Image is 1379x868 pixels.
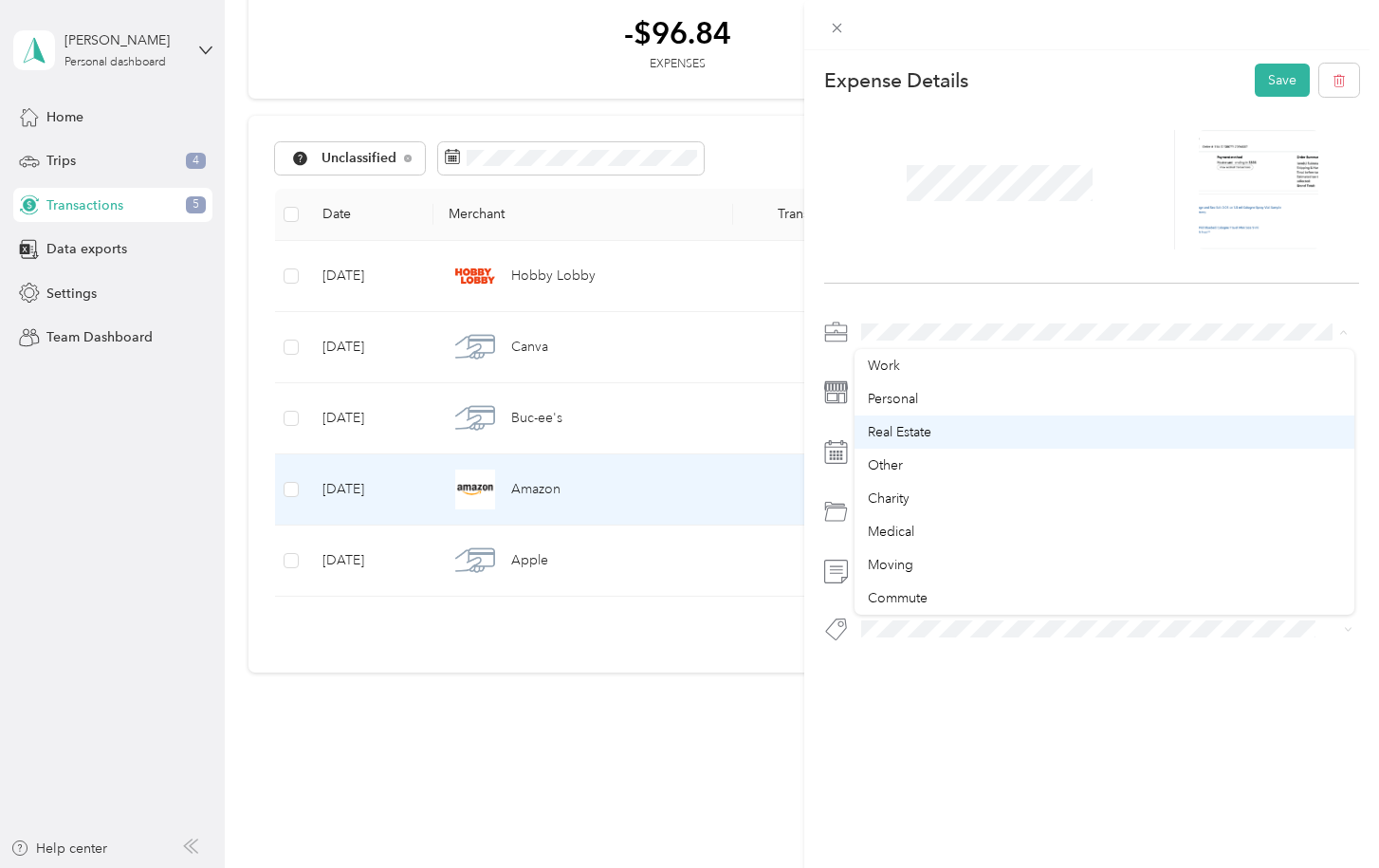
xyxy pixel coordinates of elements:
iframe: Everlance-gr Chat Button Frame [1273,762,1379,868]
span: Real Estate [868,424,931,440]
span: Commute [868,590,928,606]
p: Expense Details [824,67,968,94]
span: Moving [868,557,913,573]
span: Personal [868,391,918,407]
span: Medical [868,524,914,540]
span: Charity [868,490,910,507]
span: Work [868,358,900,374]
button: Save [1255,64,1310,97]
span: Other [868,457,903,473]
